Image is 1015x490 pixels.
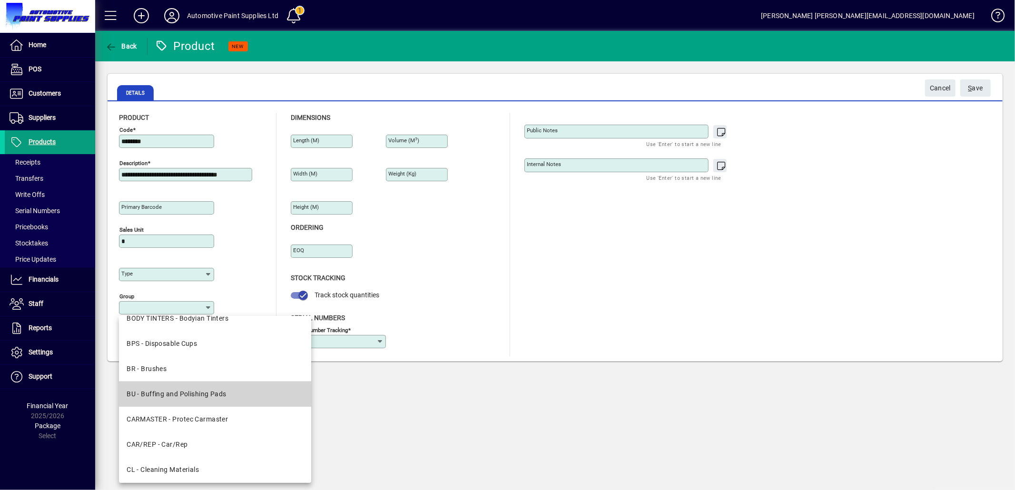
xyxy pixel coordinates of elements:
[5,268,95,292] a: Financials
[126,7,157,24] button: Add
[315,291,379,299] span: Track stock quantities
[5,58,95,81] a: POS
[29,89,61,97] span: Customers
[29,41,46,49] span: Home
[29,275,59,283] span: Financials
[29,300,43,307] span: Staff
[5,365,95,389] a: Support
[527,127,558,134] mat-label: Public Notes
[119,226,144,233] mat-label: Sales unit
[29,324,52,332] span: Reports
[5,251,95,267] a: Price Updates
[5,316,95,340] a: Reports
[119,293,134,300] mat-label: Group
[10,175,43,182] span: Transfers
[291,114,330,121] span: Dimensions
[925,79,956,97] button: Cancel
[10,191,45,198] span: Write Offs
[5,186,95,203] a: Write Offs
[968,84,972,92] span: S
[127,465,199,475] div: CL - Cleaning Materials
[291,314,345,322] span: Serial Numbers
[10,239,48,247] span: Stocktakes
[119,306,311,331] mat-option: BODY TINTERS - Bodyian Tinters
[119,331,311,356] mat-option: BPS - Disposable Cups
[293,204,319,210] mat-label: Height (m)
[930,80,951,96] span: Cancel
[10,223,48,231] span: Pricebooks
[119,160,148,167] mat-label: Description
[293,170,317,177] mat-label: Width (m)
[157,7,187,24] button: Profile
[5,33,95,57] a: Home
[187,8,278,23] div: Automotive Paint Supplies Ltd
[291,224,324,231] span: Ordering
[968,80,983,96] span: ave
[527,161,561,167] mat-label: Internal Notes
[10,255,56,263] span: Price Updates
[415,137,417,141] sup: 3
[119,127,133,133] mat-label: Code
[119,432,311,457] mat-option: CAR/REP - Car/Rep
[117,85,154,100] span: Details
[291,326,348,333] mat-label: Serial Number tracking
[27,402,69,410] span: Financial Year
[127,364,167,374] div: BR - Brushes
[119,407,311,432] mat-option: CARMASTER - Protec Carmaster
[127,440,187,450] div: CAR/REP - Car/Rep
[119,114,149,121] span: Product
[127,389,227,399] div: BU - Buffing and Polishing Pads
[388,137,419,144] mat-label: Volume (m )
[29,348,53,356] span: Settings
[984,2,1003,33] a: Knowledge Base
[5,235,95,251] a: Stocktakes
[121,270,133,277] mat-label: Type
[5,106,95,130] a: Suppliers
[95,38,148,55] app-page-header-button: Back
[647,172,721,183] mat-hint: Use 'Enter' to start a new line
[119,457,311,482] mat-option: CL - Cleaning Materials
[119,382,311,407] mat-option: BU - Buffing and Polishing Pads
[5,203,95,219] a: Serial Numbers
[5,170,95,186] a: Transfers
[10,207,60,215] span: Serial Numbers
[647,138,721,149] mat-hint: Use 'Enter' to start a new line
[121,204,162,210] mat-label: Primary barcode
[293,247,304,254] mat-label: EOQ
[293,137,319,144] mat-label: Length (m)
[232,43,244,49] span: NEW
[127,314,228,323] div: BODY TINTERS - Bodyian Tinters
[105,42,137,50] span: Back
[119,356,311,382] mat-option: BR - Brushes
[127,414,228,424] div: CARMASTER - Protec Carmaster
[127,339,197,349] div: BPS - Disposable Cups
[388,170,416,177] mat-label: Weight (Kg)
[5,219,95,235] a: Pricebooks
[103,38,139,55] button: Back
[5,341,95,364] a: Settings
[291,274,345,282] span: Stock Tracking
[29,372,52,380] span: Support
[29,65,41,73] span: POS
[29,138,56,146] span: Products
[5,292,95,316] a: Staff
[761,8,975,23] div: [PERSON_NAME] [PERSON_NAME][EMAIL_ADDRESS][DOMAIN_NAME]
[155,39,215,54] div: Product
[35,422,60,430] span: Package
[5,154,95,170] a: Receipts
[29,114,56,121] span: Suppliers
[5,82,95,106] a: Customers
[10,158,40,166] span: Receipts
[960,79,991,97] button: Save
